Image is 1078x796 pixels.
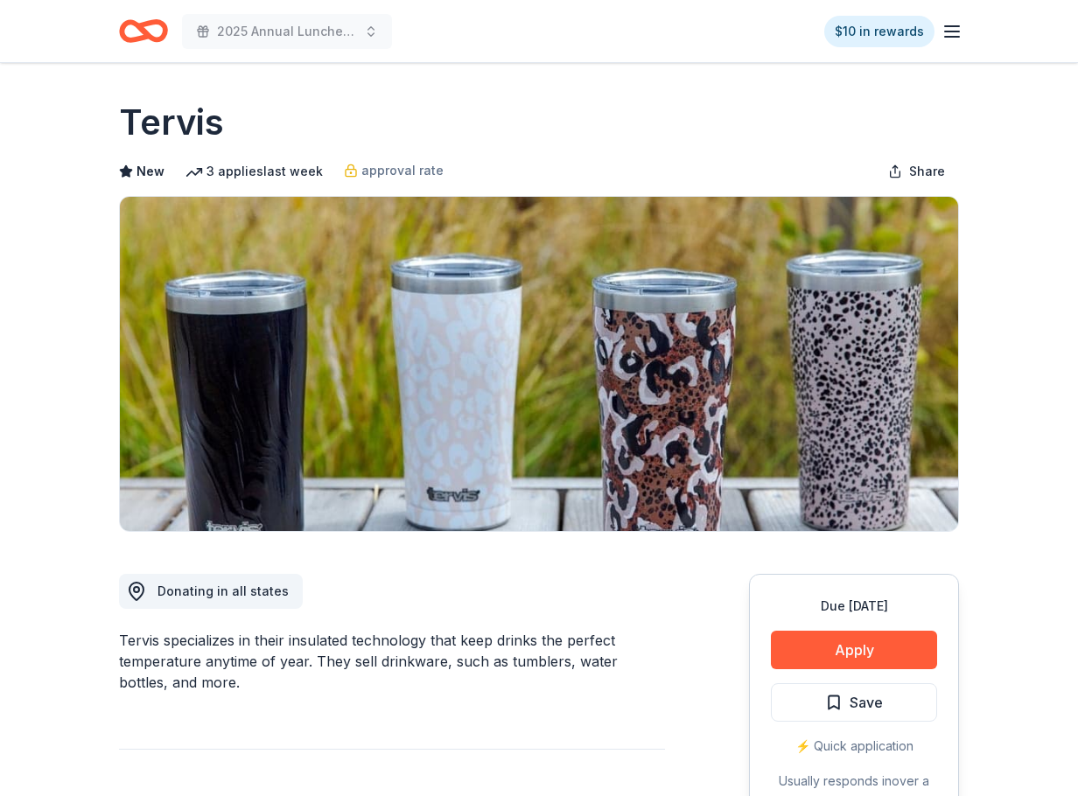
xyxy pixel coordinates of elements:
button: Apply [771,631,937,669]
button: Save [771,683,937,722]
span: New [136,161,164,182]
button: 2025 Annual Luncheon [182,14,392,49]
a: approval rate [344,160,444,181]
div: Due [DATE] [771,596,937,617]
div: ⚡️ Quick application [771,736,937,757]
a: Home [119,10,168,52]
div: Tervis specializes in their insulated technology that keep drinks the perfect temperature anytime... [119,630,665,693]
div: 3 applies last week [185,161,323,182]
button: Share [874,154,959,189]
span: Save [850,691,883,714]
span: approval rate [361,160,444,181]
span: Share [909,161,945,182]
span: Donating in all states [157,583,289,598]
a: $10 in rewards [824,16,934,47]
img: Image for Tervis [120,197,958,531]
h1: Tervis [119,98,224,147]
span: 2025 Annual Luncheon [217,21,357,42]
